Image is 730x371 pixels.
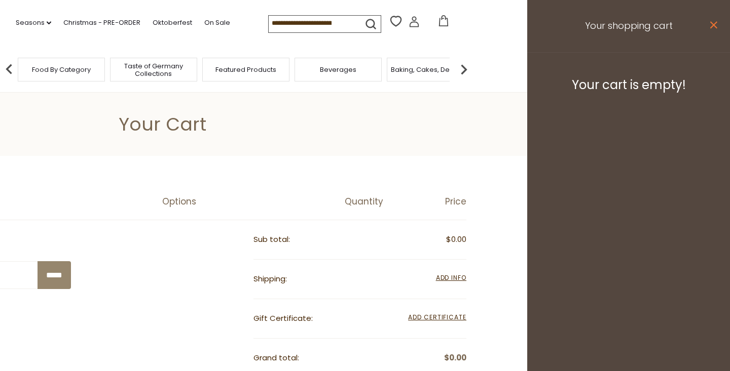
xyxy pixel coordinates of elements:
[16,17,51,28] a: Seasons
[253,273,287,284] span: Shipping:
[215,66,276,73] a: Featured Products
[162,196,345,207] div: Options
[204,17,230,28] a: On Sale
[391,66,469,73] a: Baking, Cakes, Desserts
[320,66,356,73] a: Beverages
[32,66,91,73] a: Food By Category
[253,313,313,323] span: Gift Certificate:
[406,196,466,207] div: Price
[63,17,140,28] a: Christmas - PRE-ORDER
[540,77,717,93] h3: Your cart is empty!
[446,233,466,246] span: $0.00
[345,196,406,207] div: Quantity
[444,352,466,364] span: $0.00
[436,273,466,282] span: Add Info
[408,312,466,323] span: Add Certificate
[113,62,194,77] a: Taste of Germany Collections
[253,352,299,363] span: Grand total:
[153,17,192,28] a: Oktoberfest
[253,234,290,244] span: Sub total:
[454,59,474,79] img: next arrow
